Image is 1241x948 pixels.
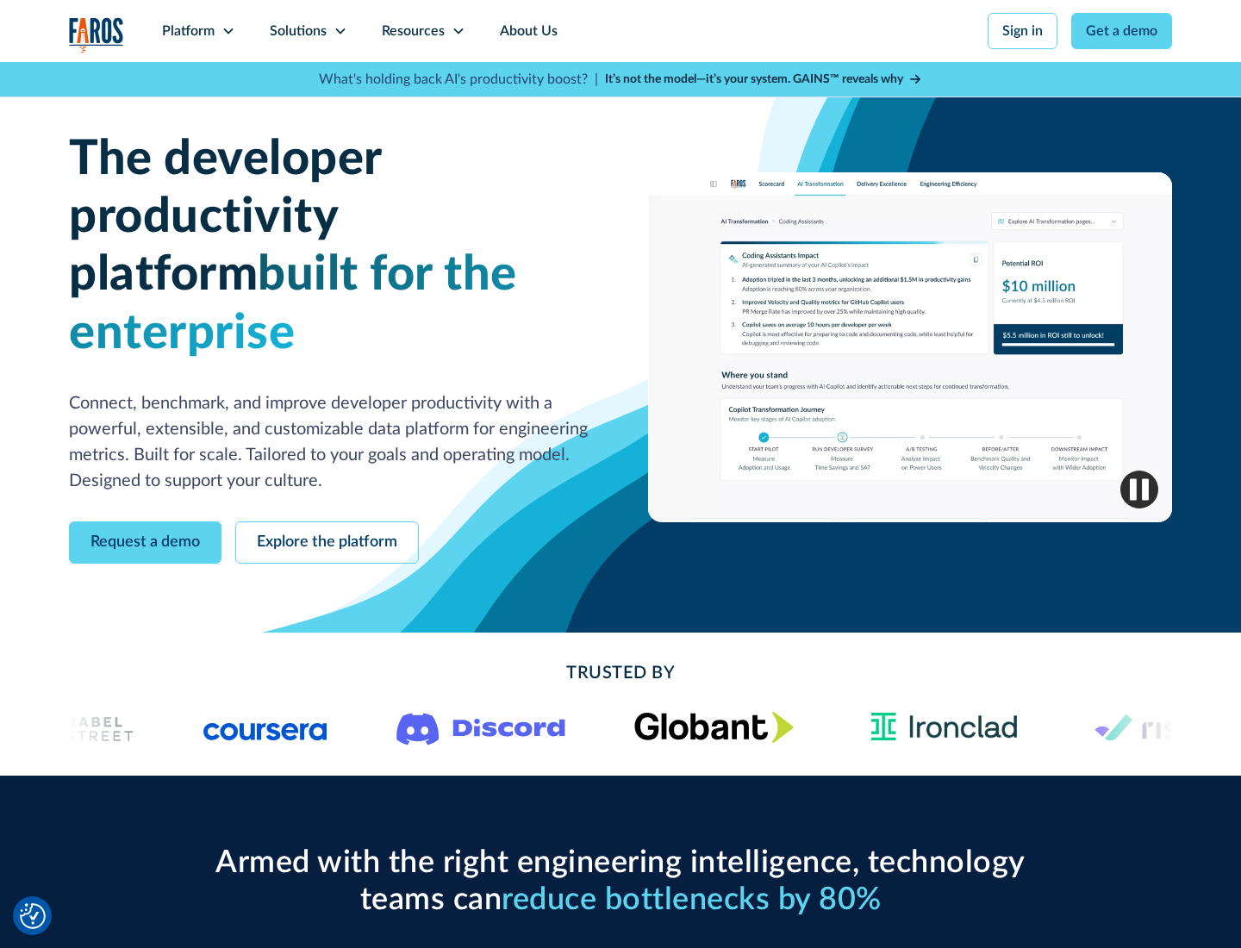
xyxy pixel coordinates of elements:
p: What's holding back AI's productivity boost? | [319,69,598,90]
img: Revisit consent button [20,903,46,929]
a: It’s not the model—it’s your system. GAINS™ reveals why [605,71,922,89]
img: Ironclad Logo [863,707,1026,748]
a: Sign in [988,13,1057,49]
h2: Armed with the right engineering intelligence, technology teams can [207,845,1034,919]
h2: Trusted By [207,660,1034,686]
a: Explore the platform [235,521,419,564]
button: Cookie Settings [20,903,46,929]
span: built for the enterprise [69,251,517,357]
a: Get a demo [1071,13,1172,49]
p: Connect, benchmark, and improve developer productivity with a powerful, extensible, and customiza... [69,390,593,494]
img: Globant's logo [634,711,794,743]
a: Request a demo [69,521,221,564]
span: reduce bottlenecks by 80% [502,884,882,915]
strong: It’s not the model—it’s your system. GAINS™ reveals why [605,73,903,85]
a: home [69,17,124,53]
div: Platform [162,21,215,41]
img: Logo of the analytics and reporting company Faros. [69,17,124,53]
img: Logo of the communication platform Discord. [396,709,565,745]
h1: The developer productivity platform [69,131,593,363]
img: Logo of the online learning platform Coursera. [203,714,327,741]
div: Resources [382,21,445,41]
div: Solutions [270,21,327,41]
img: Pause video [1120,471,1158,508]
